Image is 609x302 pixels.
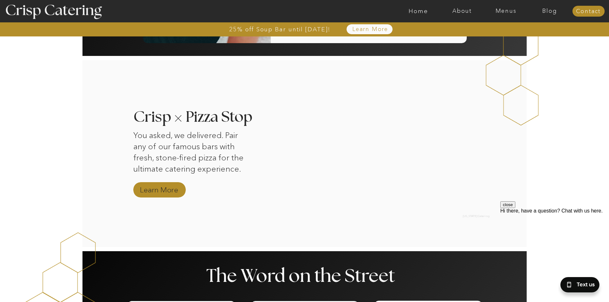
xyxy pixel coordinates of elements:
a: Learn More [138,185,181,196]
a: 25% off Soup Bar until [DATE]! [206,26,354,33]
a: Contact [572,8,605,15]
h2: [US_STATE] Catering [463,214,513,221]
iframe: podium webchat widget prompt [500,201,609,278]
a: About [440,8,484,14]
iframe: podium webchat widget bubble [558,270,609,302]
a: Learn More [338,26,403,33]
a: Home [396,8,440,14]
a: Blog [528,8,572,14]
h3: Crisp Pizza Stop [133,110,263,122]
p: You asked, we delivered. Pair any of our famous bars with fresh, stone-fired pizza for the ultima... [133,130,245,175]
a: Menus [484,8,528,14]
p: The Word on the Street [207,267,403,286]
